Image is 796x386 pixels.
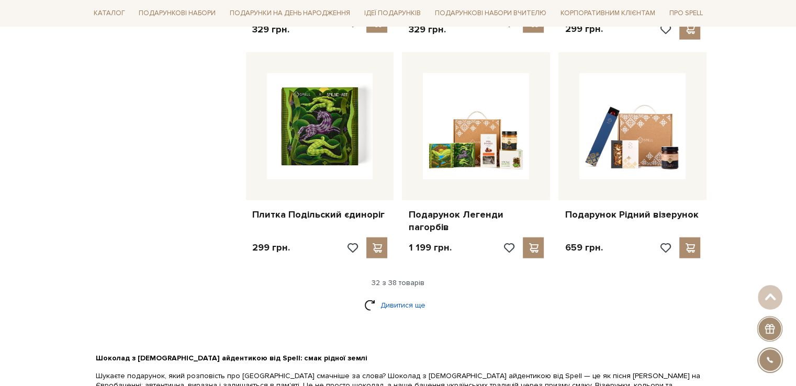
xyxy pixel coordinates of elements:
a: Дивитися ще [364,296,432,314]
a: Подарунки на День народження [226,5,354,21]
a: Подарунок Рідний візерунок [565,209,700,221]
a: Про Spell [665,5,707,21]
p: 329 грн. [408,24,456,36]
a: Подарункові набори [134,5,220,21]
p: 299 грн. [565,23,602,35]
p: 1 199 грн. [408,242,451,254]
div: 32 з 38 товарів [85,278,711,288]
p: 299 грн. [252,242,290,254]
b: Шоколад з [DEMOGRAPHIC_DATA] айдентикою від Spell: смак рідної землі [96,354,367,362]
a: Ідеї подарунків [360,5,425,21]
p: 659 грн. [565,242,602,254]
a: Подарункові набори Вчителю [431,4,551,22]
p: 329 грн. [252,24,300,36]
a: Подарунок Легенди пагорбів [408,209,544,233]
a: Каталог [89,5,129,21]
a: Плитка Подільский єдиноріг [252,209,388,221]
a: Корпоративним клієнтам [556,5,659,21]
